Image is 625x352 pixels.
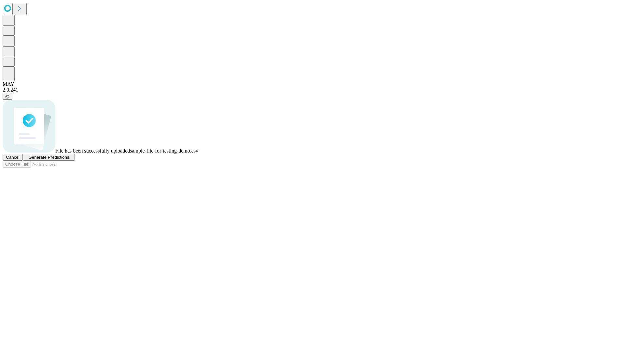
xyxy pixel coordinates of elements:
span: Cancel [6,155,20,160]
div: 2.0.241 [3,87,622,93]
button: Generate Predictions [23,154,75,161]
span: @ [5,94,10,99]
button: @ [3,93,12,100]
span: sample-file-for-testing-demo.csv [130,148,198,154]
div: MAY [3,81,622,87]
button: Cancel [3,154,23,161]
span: Generate Predictions [28,155,69,160]
span: File has been successfully uploaded [55,148,130,154]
